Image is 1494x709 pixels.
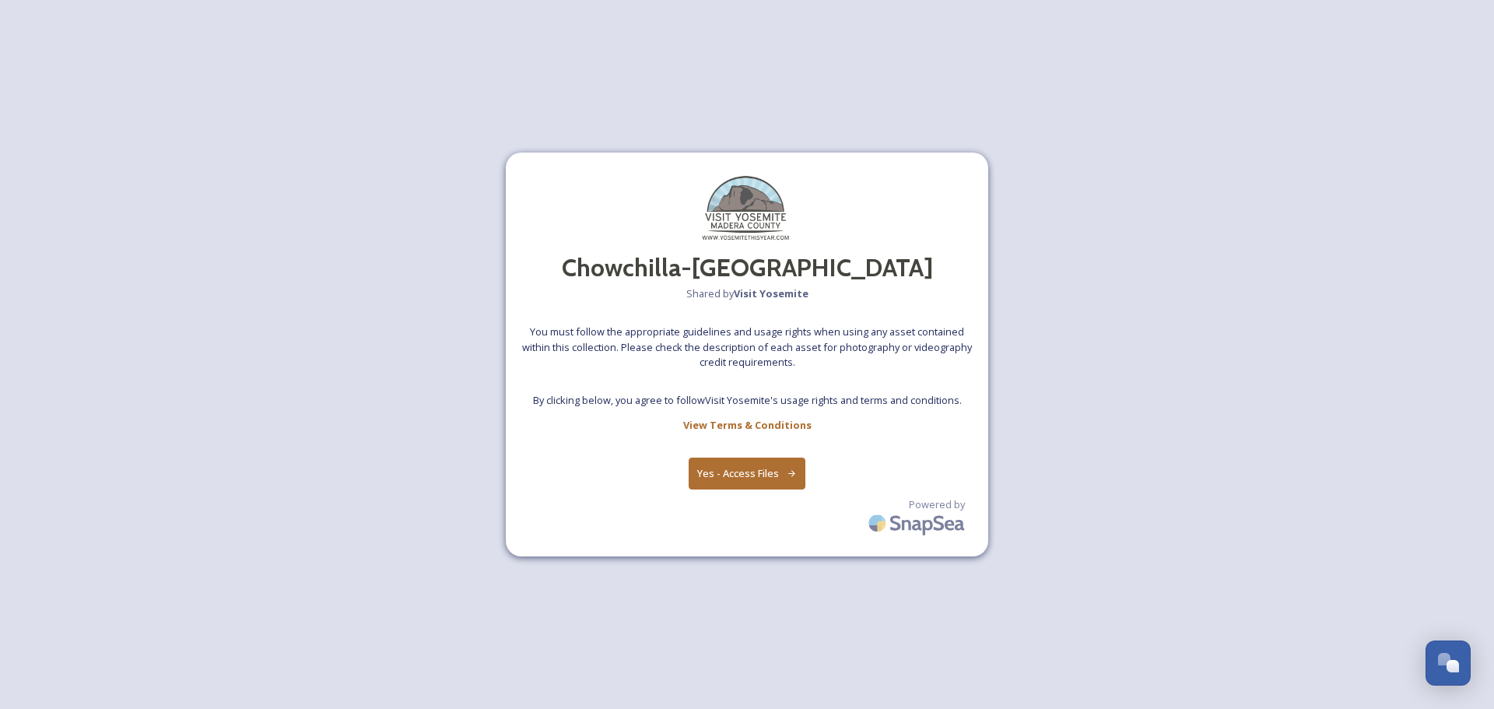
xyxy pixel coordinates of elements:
[864,505,973,542] img: SnapSea Logo
[562,249,933,286] h2: Chowchilla-[GEOGRAPHIC_DATA]
[683,418,812,432] strong: View Terms & Conditions
[686,286,808,301] span: Shared by
[909,497,965,512] span: Powered by
[689,458,805,490] button: Yes - Access Files
[1426,641,1471,686] button: Open Chat
[533,393,962,408] span: By clicking below, you agree to follow Visit Yosemite 's usage rights and terms and conditions.
[683,416,812,434] a: View Terms & Conditions
[734,286,808,300] strong: Visit Yosemite
[521,325,973,370] span: You must follow the appropriate guidelines and usage rights when using any asset contained within...
[669,168,825,250] img: images.png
